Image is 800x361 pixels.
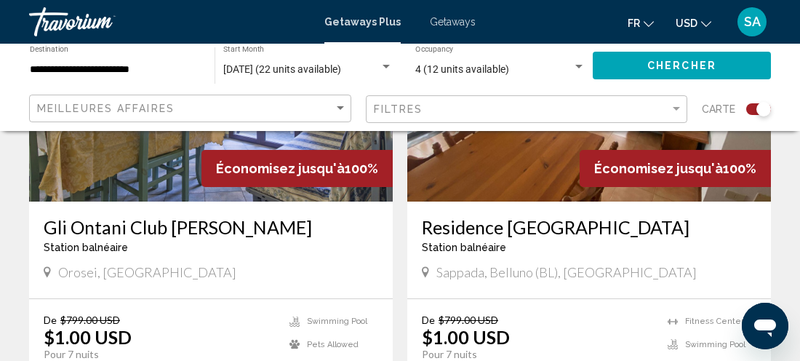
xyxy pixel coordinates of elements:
[37,103,175,114] span: Meilleures affaires
[676,17,697,29] span: USD
[44,242,128,253] span: Station balnéaire
[422,216,756,238] a: Residence [GEOGRAPHIC_DATA]
[580,150,771,187] div: 100%
[37,103,347,115] mat-select: Sort by
[60,314,120,326] span: $799.00 USD
[628,17,640,29] span: fr
[647,60,716,72] span: Chercher
[430,16,476,28] a: Getaways
[201,150,393,187] div: 100%
[44,348,275,361] p: Pour 7 nuits
[422,348,653,361] p: Pour 7 nuits
[374,103,423,115] span: Filtres
[439,314,498,326] span: $799.00 USD
[628,12,654,33] button: Change language
[422,326,510,348] p: $1.00 USD
[685,340,745,349] span: Swimming Pool
[685,317,744,326] span: Fitness Center
[307,340,359,349] span: Pets Allowed
[307,317,367,326] span: Swimming Pool
[44,216,378,238] a: Gli Ontani Club [PERSON_NAME]
[436,264,697,280] span: Sappada, Belluno (BL), [GEOGRAPHIC_DATA]
[29,7,310,36] a: Travorium
[594,161,723,176] span: Économisez jusqu'à
[366,95,688,124] button: Filter
[742,303,788,349] iframe: Bouton de lancement de la fenêtre de messagerie
[415,63,509,75] span: 4 (12 units available)
[44,314,57,326] span: De
[422,242,506,253] span: Station balnéaire
[216,161,345,176] span: Économisez jusqu'à
[44,326,132,348] p: $1.00 USD
[422,314,435,326] span: De
[744,15,761,29] span: SA
[324,16,401,28] a: Getaways Plus
[223,63,341,75] span: [DATE] (22 units available)
[593,52,771,79] button: Chercher
[702,99,735,119] span: Carte
[733,7,771,37] button: User Menu
[676,12,711,33] button: Change currency
[58,264,236,280] span: Orosei, [GEOGRAPHIC_DATA]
